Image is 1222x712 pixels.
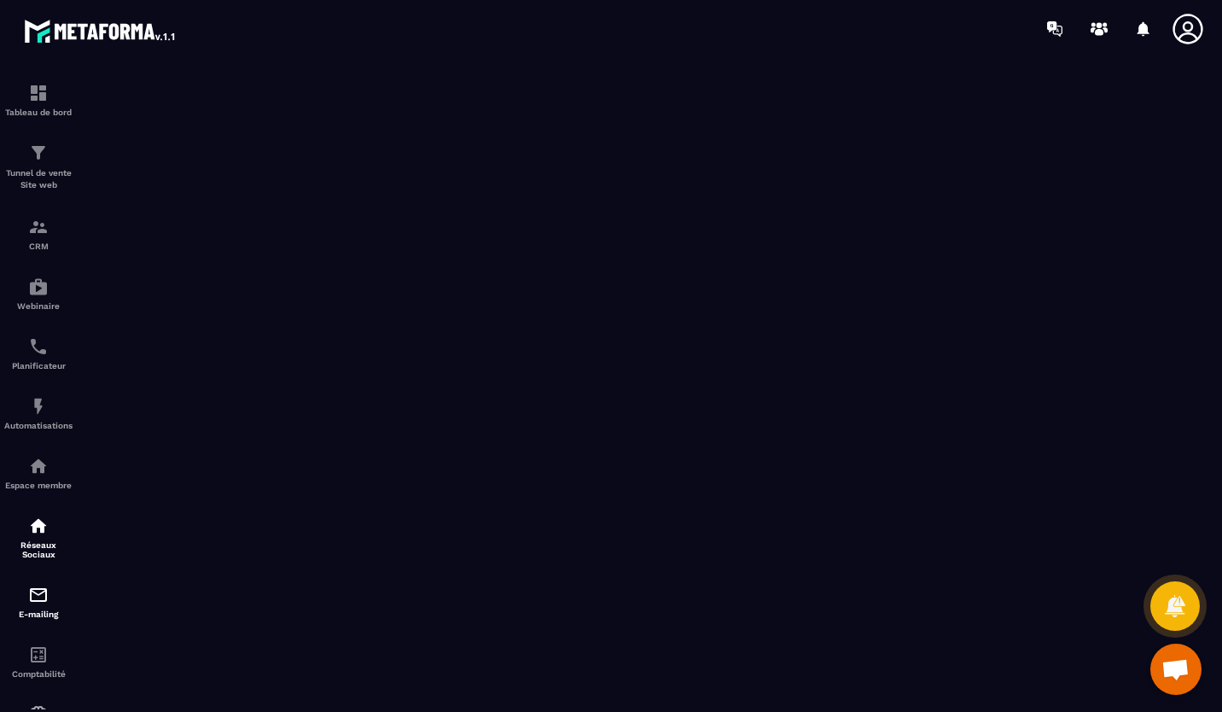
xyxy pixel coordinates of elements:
p: Automatisations [4,421,73,430]
img: scheduler [28,336,49,357]
a: automationsautomationsAutomatisations [4,383,73,443]
img: automations [28,456,49,476]
p: E-mailing [4,610,73,619]
p: Réseaux Sociaux [4,540,73,559]
img: accountant [28,645,49,665]
p: Comptabilité [4,669,73,679]
a: formationformationCRM [4,204,73,264]
p: Tunnel de vente Site web [4,167,73,191]
a: automationsautomationsWebinaire [4,264,73,324]
a: automationsautomationsEspace membre [4,443,73,503]
a: emailemailE-mailing [4,572,73,632]
p: CRM [4,242,73,251]
p: Webinaire [4,301,73,311]
p: Tableau de bord [4,108,73,117]
img: formation [28,217,49,237]
img: automations [28,396,49,417]
div: Ouvrir le chat [1150,644,1202,695]
a: formationformationTunnel de vente Site web [4,130,73,204]
p: Planificateur [4,361,73,371]
a: formationformationTableau de bord [4,70,73,130]
a: schedulerschedulerPlanificateur [4,324,73,383]
img: email [28,585,49,605]
img: formation [28,143,49,163]
img: automations [28,277,49,297]
img: social-network [28,516,49,536]
img: logo [24,15,177,46]
p: Espace membre [4,481,73,490]
a: accountantaccountantComptabilité [4,632,73,692]
a: social-networksocial-networkRéseaux Sociaux [4,503,73,572]
img: formation [28,83,49,103]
